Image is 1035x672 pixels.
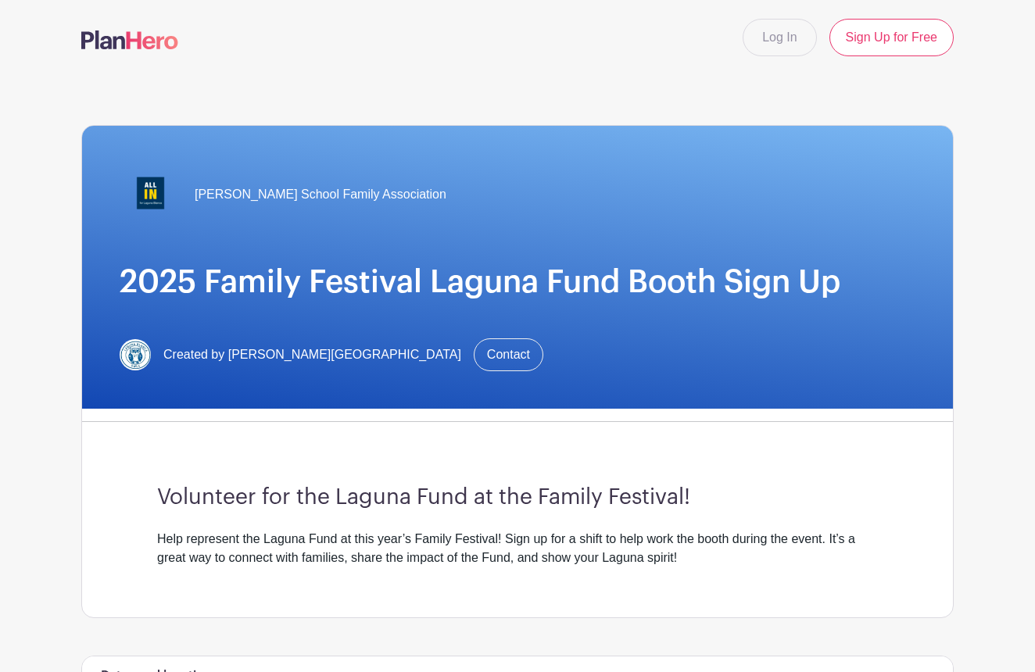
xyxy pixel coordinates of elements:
a: Contact [474,338,543,371]
a: Sign Up for Free [829,19,954,56]
div: Help represent the Laguna Fund at this year’s Family Festival! Sign up for a shift to help work t... [157,530,878,567]
a: Log In [743,19,816,56]
img: logo-507f7623f17ff9eddc593b1ce0a138ce2505c220e1c5a4e2b4648c50719b7d32.svg [81,30,178,49]
h1: 2025 Family Festival Laguna Fund Booth Sign Up [120,263,915,301]
h3: Volunteer for the Laguna Fund at the Family Festival! [157,484,878,511]
img: LB_LF_ALLIN_Ad_Assets-04.png [120,163,182,226]
img: lbs%20logo%20owl.jpeg [120,339,151,370]
span: Created by [PERSON_NAME][GEOGRAPHIC_DATA] [163,345,461,364]
span: [PERSON_NAME] School Family Association [195,185,446,204]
